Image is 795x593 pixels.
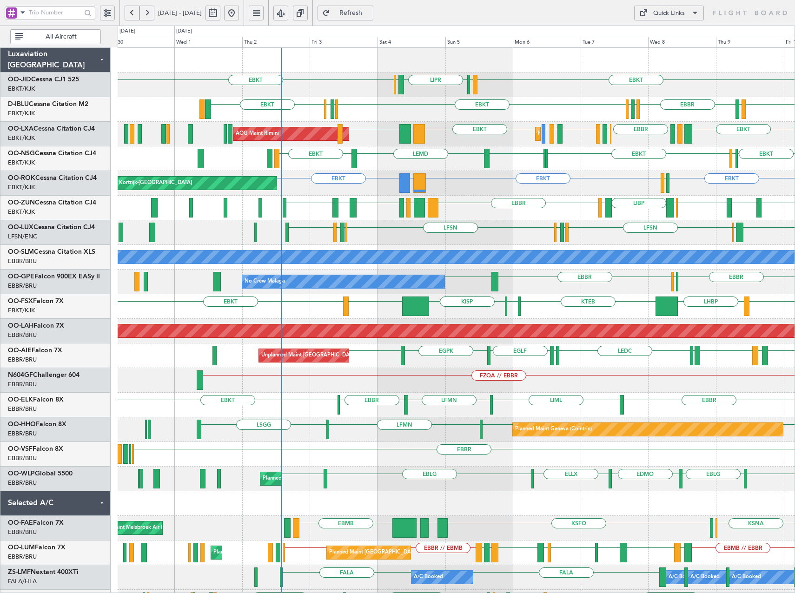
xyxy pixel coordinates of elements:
a: OO-NSGCessna Citation CJ4 [8,150,96,157]
a: EBBR/BRU [8,380,37,389]
a: EBBR/BRU [8,429,37,438]
a: EBBR/BRU [8,282,37,290]
a: LFSN/ENC [8,232,37,241]
span: OO-FSX [8,298,33,304]
input: Trip Number [29,6,81,20]
a: OO-VSFFalcon 8X [8,446,63,452]
a: EBBR/BRU [8,405,37,413]
div: Planned Maint Milan (Linate) [263,472,330,486]
a: OO-ZUNCessna Citation CJ4 [8,199,96,206]
a: OO-LUMFalcon 7X [8,544,66,551]
div: A/C Booked [732,570,761,584]
a: D-IBLUCessna Citation M2 [8,101,88,107]
span: All Aircraft [25,33,98,40]
a: OO-LXACessna Citation CJ4 [8,125,95,132]
div: AOG Maint Rimini [236,127,279,141]
a: EBKT/KJK [8,85,35,93]
div: AOG Maint Kortrijk-[GEOGRAPHIC_DATA] [91,176,192,190]
div: Tue 30 [106,37,174,48]
a: OO-ELKFalcon 8X [8,396,64,403]
div: Thu 9 [716,37,784,48]
span: OO-GPE [8,273,34,280]
div: [DATE] [119,27,135,35]
a: OO-SLMCessna Citation XLS [8,249,95,255]
a: EBKT/KJK [8,306,35,315]
span: OO-LAH [8,323,33,329]
div: A/C Booked [414,570,443,584]
a: ZS-LMFNextant 400XTi [8,569,79,575]
div: A/C Booked [669,570,698,584]
div: Unplanned Maint [GEOGRAPHIC_DATA] ([GEOGRAPHIC_DATA]) [261,349,414,362]
div: A/C Booked [690,570,720,584]
a: EBBR/BRU [8,331,37,339]
a: OO-LAHFalcon 7X [8,323,64,329]
div: AOG Maint Melsbroek Air Base [98,521,172,535]
span: OO-ZUN [8,199,35,206]
span: OO-NSG [8,150,35,157]
a: OO-FAEFalcon 7X [8,520,64,526]
a: EBBR/BRU [8,528,37,536]
span: OO-LUM [8,544,35,551]
div: Sat 4 [378,37,445,48]
a: OO-JIDCessna CJ1 525 [8,76,79,83]
span: N604GF [8,372,33,378]
span: OO-JID [8,76,31,83]
a: EBBR/BRU [8,553,37,561]
a: OO-FSXFalcon 7X [8,298,64,304]
span: ZS-LMF [8,569,31,575]
div: No Crew Malaga [245,275,285,289]
span: [DATE] - [DATE] [158,9,202,17]
a: OO-HHOFalcon 8X [8,421,66,428]
a: EBKT/KJK [8,158,35,167]
a: EBBR/BRU [8,479,37,487]
a: EBKT/KJK [8,208,35,216]
span: OO-LXA [8,125,33,132]
div: Wed 8 [648,37,716,48]
div: Planned Maint [GEOGRAPHIC_DATA] ([GEOGRAPHIC_DATA] National) [213,546,382,560]
span: OO-SLM [8,249,34,255]
a: OO-AIEFalcon 7X [8,347,62,354]
div: Planned Maint Kortrijk-[GEOGRAPHIC_DATA] [538,127,646,141]
button: Refresh [318,6,373,20]
a: N604GFChallenger 604 [8,372,79,378]
a: OO-LUXCessna Citation CJ4 [8,224,95,231]
div: Sun 5 [445,37,513,48]
a: EBKT/KJK [8,183,35,191]
div: [DATE] [176,27,192,35]
div: Fri 3 [310,37,378,48]
div: Planned Maint [GEOGRAPHIC_DATA] ([GEOGRAPHIC_DATA] National) [329,546,497,560]
a: EBBR/BRU [8,257,37,265]
span: OO-ROK [8,175,35,181]
a: OO-GPEFalcon 900EX EASy II [8,273,100,280]
div: Planned Maint Geneva (Cointrin) [515,422,592,436]
div: Wed 1 [174,37,242,48]
a: OO-WLPGlobal 5500 [8,470,73,477]
a: EBKT/KJK [8,109,35,118]
a: OO-ROKCessna Citation CJ4 [8,175,97,181]
span: OO-WLP [8,470,35,477]
div: Quick Links [653,9,685,18]
span: OO-FAE [8,520,33,526]
div: Mon 6 [513,37,581,48]
a: FALA/HLA [8,577,37,586]
span: OO-ELK [8,396,33,403]
span: D-IBLU [8,101,29,107]
div: Tue 7 [581,37,649,48]
a: EBKT/KJK [8,134,35,142]
button: All Aircraft [10,29,101,44]
span: OO-VSF [8,446,33,452]
button: Quick Links [634,6,704,20]
a: EBBR/BRU [8,454,37,462]
span: Refresh [332,10,370,16]
span: OO-HHO [8,421,36,428]
span: OO-AIE [8,347,32,354]
span: OO-LUX [8,224,33,231]
div: Thu 2 [242,37,310,48]
a: EBBR/BRU [8,356,37,364]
